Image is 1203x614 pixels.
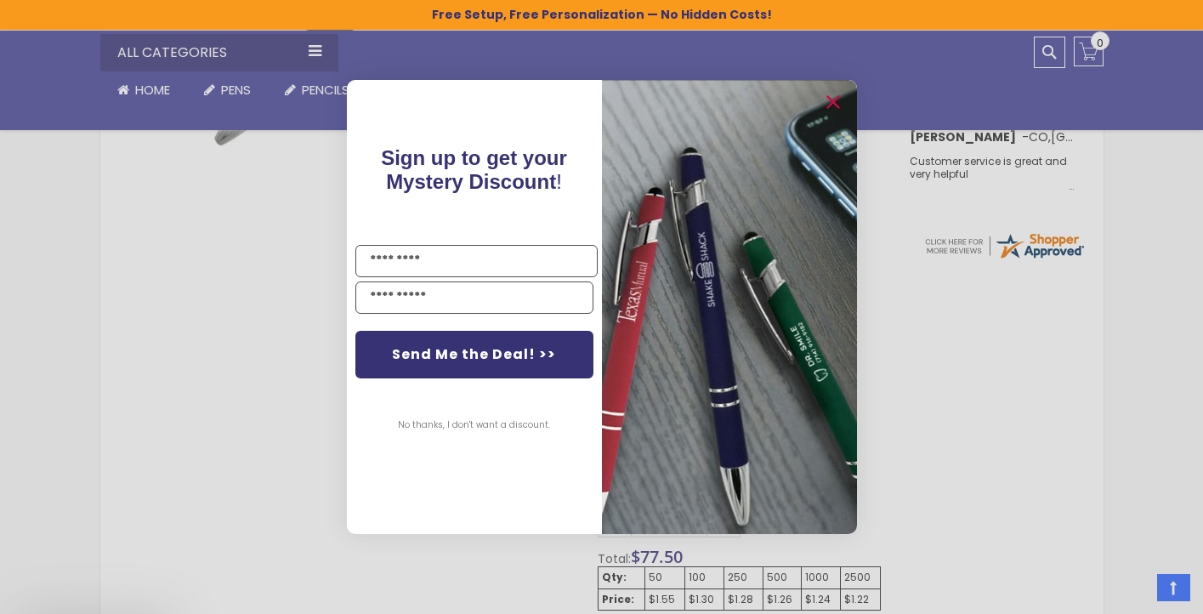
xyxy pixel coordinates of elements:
[381,146,567,193] span: !
[602,80,857,533] img: pop-up-image
[355,331,593,378] button: Send Me the Deal! >>
[820,88,847,116] button: Close dialog
[381,146,567,193] span: Sign up to get your Mystery Discount
[389,404,559,446] button: No thanks, I don't want a discount.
